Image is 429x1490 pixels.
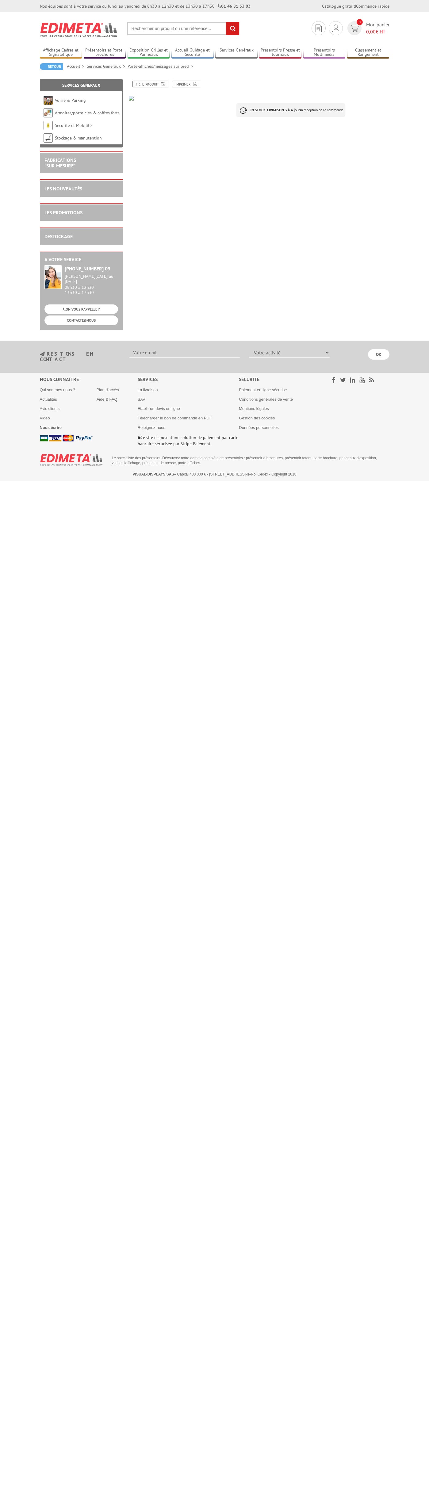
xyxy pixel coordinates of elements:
[218,3,251,9] strong: 01 46 81 33 03
[44,96,53,105] img: Voirie & Parking
[132,81,168,87] a: Fiche produit
[133,472,174,476] strong: VISUAL-DISPLAYS SAS
[55,97,86,103] a: Voirie & Parking
[172,81,200,87] a: Imprimer
[236,103,345,117] p: à réception de la commande
[138,376,239,383] div: Services
[366,29,376,35] span: 0,00
[44,157,76,169] a: FABRICATIONS"Sur Mesure"
[44,233,73,239] a: DESTOCKAGE
[40,351,121,362] h3: restons en contact
[322,3,355,9] a: Catalogue gratuit
[44,265,62,289] img: widget-service.jpg
[40,63,63,70] a: Retour
[138,416,212,420] a: Télécharger le bon de commande en PDF
[44,315,118,325] a: CONTACTEZ-NOUS
[239,388,287,392] a: Paiement en ligne sécurisé
[44,209,82,216] a: LES PROMOTIONS
[226,22,239,35] input: rechercher
[65,274,118,295] div: 08h30 à 12h30 13h30 à 17h30
[65,274,118,284] div: [PERSON_NAME][DATE] au [DATE]
[40,48,82,58] a: Affichage Cadres et Signalétique
[127,22,239,35] input: Rechercher un produit ou une référence...
[55,110,120,116] a: Armoires/porte-clés & coffres forts
[239,406,269,411] a: Mentions légales
[128,63,195,69] a: Porte-affiches/messages sur pied
[40,388,75,392] a: Qui sommes nous ?
[138,388,158,392] a: La livraison
[346,21,389,35] a: devis rapide 0 Mon panier 0,00€ HT
[40,18,118,41] img: Edimeta
[65,266,110,272] strong: [PHONE_NUMBER] 03
[239,376,316,383] div: Sécurité
[316,25,322,32] img: devis rapide
[332,25,339,32] img: devis rapide
[138,397,145,402] a: SAV
[303,48,346,58] a: Présentoirs Multimédia
[366,21,389,35] span: Mon panier
[347,48,389,58] a: Classement et Rangement
[40,425,62,430] a: Nous écrire
[44,257,118,262] h2: A votre service
[366,28,389,35] span: € HT
[55,135,102,141] a: Stockage & manutention
[138,406,180,411] a: Etablir un devis en ligne
[67,63,87,69] a: Accueil
[44,108,53,117] img: Armoires/porte-clés & coffres forts
[129,347,240,358] input: Votre email
[40,3,251,9] div: Nos équipes sont à votre service du lundi au vendredi de 8h30 à 12h30 et de 13h30 à 17h30
[44,133,53,143] img: Stockage & manutention
[138,425,165,430] a: Rejoignez-nous
[44,304,118,314] a: ON VOUS RAPPELLE ?
[55,123,92,128] a: Sécurité et Mobilité
[259,48,301,58] a: Présentoirs Presse et Journaux
[112,456,385,465] p: Le spécialiste des présentoirs. Découvrez notre gamme complète de présentoirs : présentoir à broc...
[171,48,214,58] a: Accueil Guidage et Sécurité
[215,48,258,58] a: Services Généraux
[322,3,389,9] div: |
[350,25,359,32] img: devis rapide
[45,472,384,476] p: – Capital 400 000 € - [STREET_ADDRESS]-le-Roi Cedex - Copyright 2018
[356,3,389,9] a: Commande rapide
[138,434,239,447] p: Ce site dispose d’une solution de paiement par carte bancaire sécurisée par Stripe Paiement.
[239,416,275,420] a: Gestion des cookies
[250,108,301,112] strong: EN STOCK, LIVRAISON 3 à 4 jours
[40,376,138,383] div: Nous connaître
[128,48,170,58] a: Exposition Grilles et Panneaux
[40,397,57,402] a: Actualités
[97,388,119,392] a: Plan d'accès
[87,63,128,69] a: Services Généraux
[44,185,82,192] a: LES NOUVEAUTÉS
[84,48,126,58] a: Présentoirs et Porte-brochures
[40,416,50,420] a: Vidéo
[44,121,53,130] img: Sécurité et Mobilité
[368,349,389,360] input: OK
[97,397,117,402] a: Aide & FAQ
[40,352,45,357] img: newsletter.jpg
[357,19,363,25] span: 0
[40,406,60,411] a: Avis clients
[239,397,293,402] a: Conditions générales de vente
[62,82,100,88] a: Services Généraux
[239,425,278,430] a: Données personnelles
